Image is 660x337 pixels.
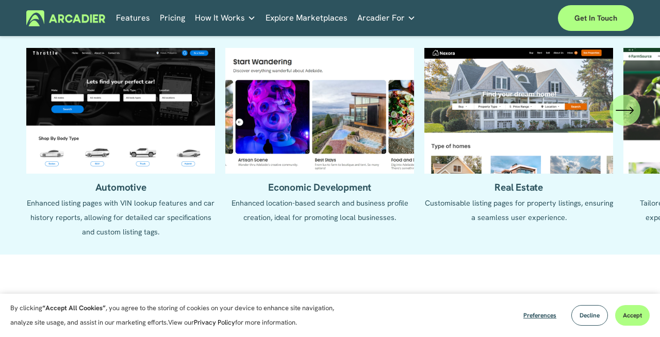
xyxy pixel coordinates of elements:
a: folder dropdown [357,10,416,26]
a: Features [116,10,150,26]
button: Decline [571,305,608,326]
button: Preferences [516,305,564,326]
img: Arcadier [26,10,105,26]
strong: “Accept All Cookies” [42,304,106,312]
a: Explore Marketplaces [266,10,348,26]
span: Decline [580,311,600,319]
a: Privacy Policy [194,318,235,327]
span: Preferences [523,311,556,319]
button: Next [609,95,640,126]
a: folder dropdown [195,10,256,26]
a: Pricing [160,10,185,26]
a: Get in touch [558,5,634,31]
span: Arcadier For [357,11,405,25]
iframe: Chat Widget [608,288,660,337]
p: By clicking , you agree to the storing of cookies on your device to enhance site navigation, anal... [10,301,345,330]
span: How It Works [195,11,245,25]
